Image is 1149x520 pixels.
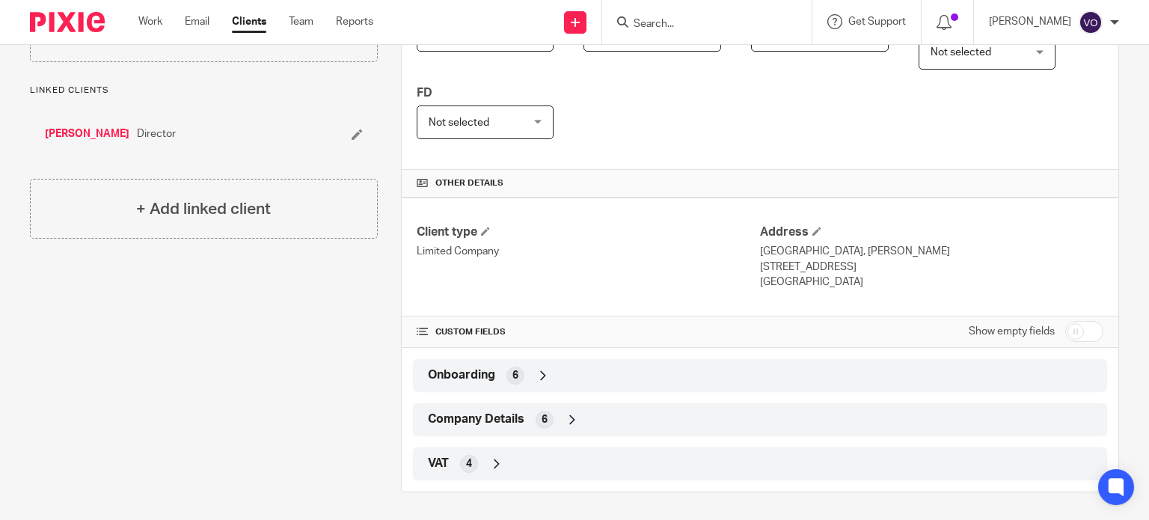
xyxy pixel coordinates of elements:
span: Not selected [429,117,489,128]
span: VAT [428,456,449,471]
label: Show empty fields [969,324,1055,339]
span: FD [417,87,432,99]
a: Clients [232,14,266,29]
span: Onboarding [428,367,495,383]
span: Get Support [848,16,906,27]
input: Search [632,18,767,31]
span: Other details [435,177,503,189]
span: Company Details [428,412,524,427]
h4: Address [760,224,1103,240]
span: 4 [466,456,472,471]
span: 6 [542,412,548,427]
p: [STREET_ADDRESS] [760,260,1103,275]
p: [PERSON_NAME] [989,14,1071,29]
img: svg%3E [1079,10,1103,34]
span: Not selected [931,47,991,58]
a: Work [138,14,162,29]
p: [GEOGRAPHIC_DATA], [PERSON_NAME] [760,244,1103,259]
p: [GEOGRAPHIC_DATA] [760,275,1103,290]
h4: + Add linked client [136,198,271,221]
h4: Client type [417,224,760,240]
span: 6 [512,368,518,383]
span: Director [137,126,176,141]
p: Linked clients [30,85,378,97]
img: Pixie [30,12,105,32]
a: Email [185,14,209,29]
p: Limited Company [417,244,760,259]
a: [PERSON_NAME] [45,126,129,141]
a: Reports [336,14,373,29]
a: Team [289,14,313,29]
h4: CUSTOM FIELDS [417,326,760,338]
